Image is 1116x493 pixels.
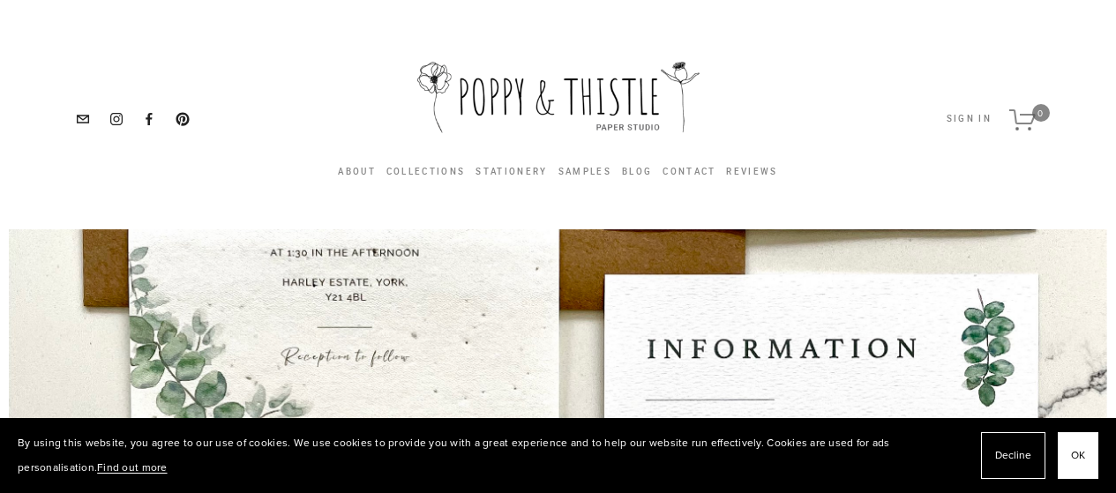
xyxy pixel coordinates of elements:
[663,162,715,182] a: Contact
[622,162,652,182] a: Blog
[18,430,963,481] p: By using this website, you agree to our use of cookies. We use cookies to provide you with a grea...
[476,167,547,176] a: Stationery
[947,115,992,123] button: Sign In
[995,443,1031,468] span: Decline
[726,162,777,182] a: Reviews
[1000,88,1059,150] a: 0 items in cart
[1058,432,1098,479] button: OK
[386,162,466,182] a: Collections
[1071,443,1085,468] span: OK
[97,459,167,474] a: Find out more
[338,167,376,176] a: About
[947,114,992,123] span: Sign In
[1032,104,1050,122] span: 0
[981,432,1045,479] button: Decline
[558,162,611,182] a: Samples
[417,62,700,141] img: Poppy &amp; Thistle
